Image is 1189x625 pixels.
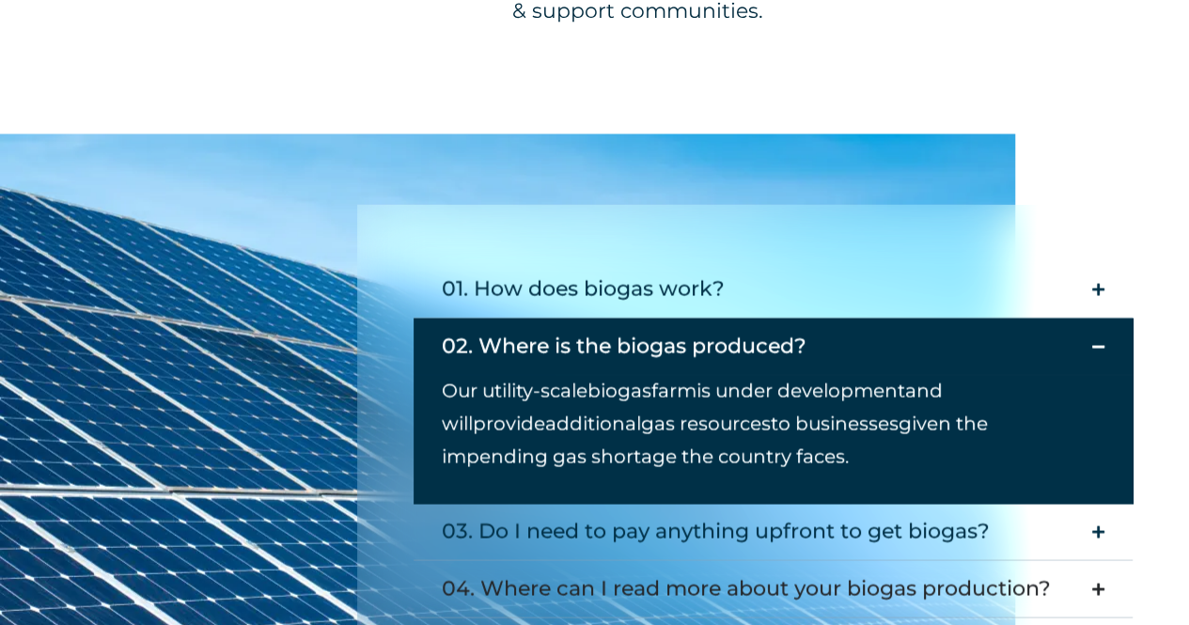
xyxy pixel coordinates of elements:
div: Accordion. Open links with Enter or Space, close with Escape, and navigate with Arrow Keys [414,260,1134,617]
summary: 04. Where can I read more about your biogas production? [414,560,1134,617]
div: 03. Do I need to pay anything upfront to get biogas? [442,512,990,550]
span: Our utility-scale [442,379,587,401]
summary: 01. How does biogas work? [414,260,1134,318]
div: 02. Where is the biogas produced? [442,327,806,365]
span: farm [651,379,696,401]
span: to businesses [771,412,899,434]
span: is under development [696,379,905,401]
div: 01. How does biogas work? [442,270,725,307]
span: gas resources [641,412,771,434]
summary: 02. Where is the biogas produced? [414,318,1134,374]
span: additional [545,412,641,434]
summary: 03. Do I need to pay anything upfront to get biogas? [414,503,1134,560]
span: provide [473,412,545,434]
span: biogas [587,379,651,401]
div: 04. Where can I read more about your biogas production? [442,570,1051,607]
